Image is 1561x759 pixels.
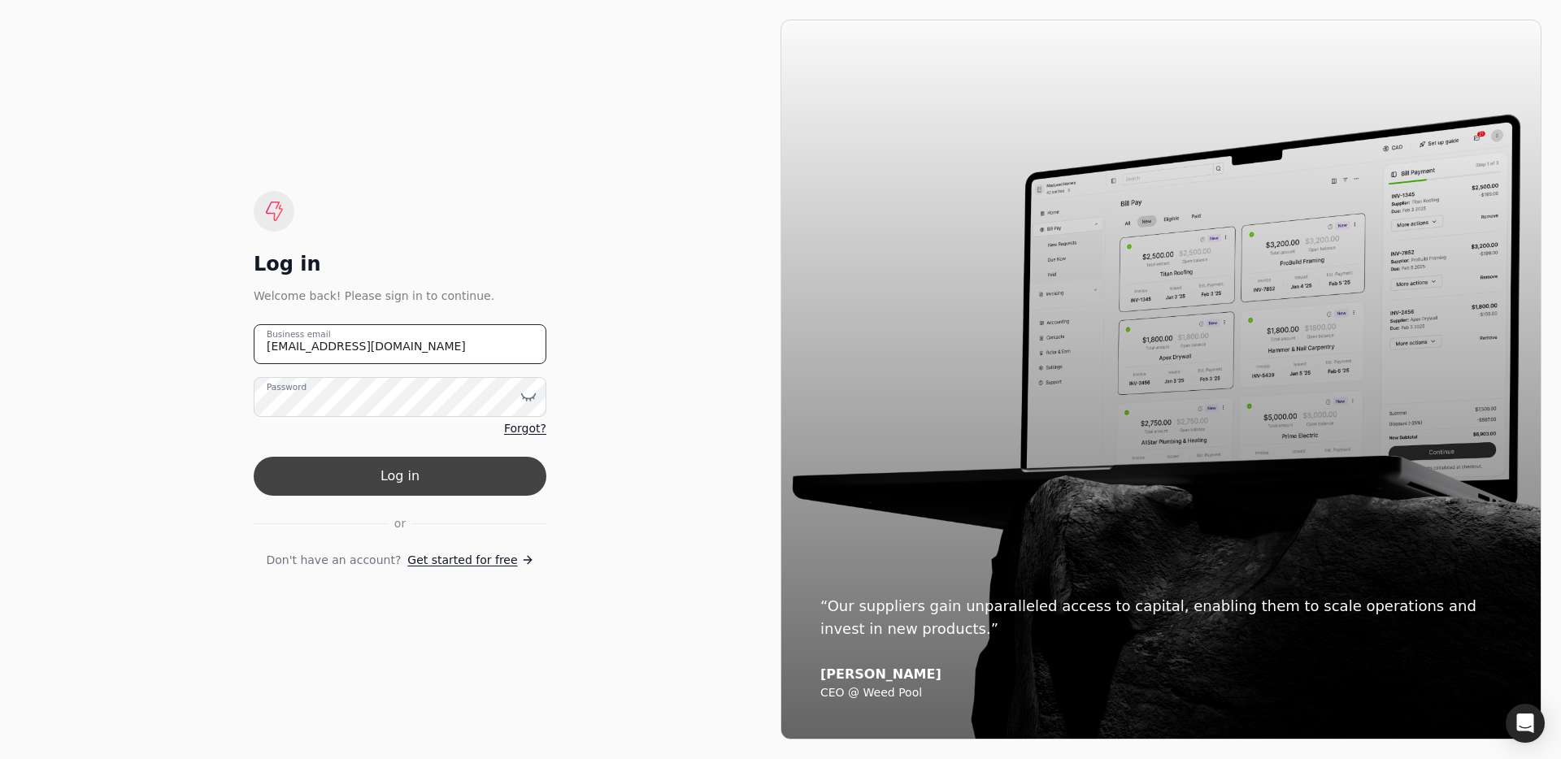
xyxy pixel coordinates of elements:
[820,686,1502,700] div: CEO @ Weed Pool
[504,420,546,437] a: Forgot?
[407,552,517,569] span: Get started for free
[820,666,1502,683] div: [PERSON_NAME]
[267,380,307,393] label: Password
[394,515,406,532] span: or
[254,457,546,496] button: Log in
[407,552,533,569] a: Get started for free
[820,595,1502,640] div: “Our suppliers gain unparalleled access to capital, enabling them to scale operations and invest ...
[1506,704,1545,743] div: Open Intercom Messenger
[254,287,546,305] div: Welcome back! Please sign in to continue.
[266,552,401,569] span: Don't have an account?
[254,251,546,277] div: Log in
[267,327,331,340] label: Business email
